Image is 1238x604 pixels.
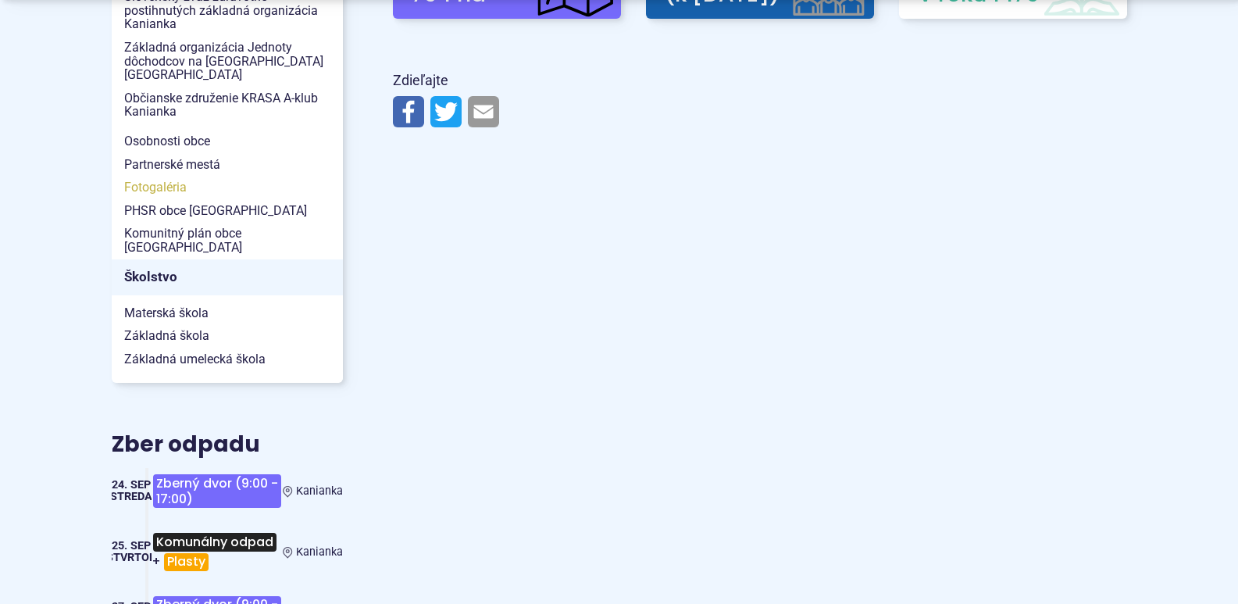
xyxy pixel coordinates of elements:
a: PHSR obce [GEOGRAPHIC_DATA] [112,199,343,223]
img: Zdieľať na Facebooku [393,96,424,127]
h3: Zber odpadu [112,433,343,457]
span: Školstvo [124,265,330,289]
span: štvrtok [106,551,156,564]
h3: + [152,527,283,577]
span: Materská škola [124,302,330,325]
span: Komunálny odpad [153,533,276,551]
span: Zberný dvor (9:00 - 17:00) [153,474,281,508]
span: Základná organizácia Jednoty dôchodcov na [GEOGRAPHIC_DATA] [GEOGRAPHIC_DATA] [124,36,330,87]
span: Osobnosti obce [124,130,330,153]
span: 25. sep [112,539,151,552]
span: Občianske združenie KRASA A-klub Kanianka [124,87,330,123]
a: Fotogaléria [112,176,343,199]
a: Občianske združenie KRASA A-klub Kanianka [112,87,343,123]
a: Základná umelecká škola [112,348,343,371]
a: Materská škola [112,302,343,325]
a: Osobnosti obce [112,130,343,153]
span: Komunitný plán obce [GEOGRAPHIC_DATA] [124,222,330,259]
p: Zdieľajte [393,69,947,93]
span: Plasty [164,553,209,571]
span: Fotogaléria [124,176,330,199]
span: PHSR obce [GEOGRAPHIC_DATA] [124,199,330,223]
a: Školstvo [112,259,343,295]
img: Zdieľať na Twitteri [430,96,462,127]
a: Partnerské mestá [112,153,343,177]
a: Komunitný plán obce [GEOGRAPHIC_DATA] [112,222,343,259]
span: Kanianka [296,484,343,498]
span: 24. sep [112,478,151,491]
a: Zberný dvor (9:00 - 17:00) Kanianka 24. sep streda [112,468,343,514]
a: Základná organizácia Jednoty dôchodcov na [GEOGRAPHIC_DATA] [GEOGRAPHIC_DATA] [112,36,343,87]
span: Základná umelecká škola [124,348,330,371]
span: Kanianka [296,545,343,559]
img: Zdieľať e-mailom [468,96,499,127]
a: Základná škola [112,324,343,348]
span: Partnerské mestá [124,153,330,177]
span: Základná škola [124,324,330,348]
a: Komunálny odpad+Plasty Kanianka 25. sep štvrtok [112,527,343,577]
span: streda [110,490,152,503]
